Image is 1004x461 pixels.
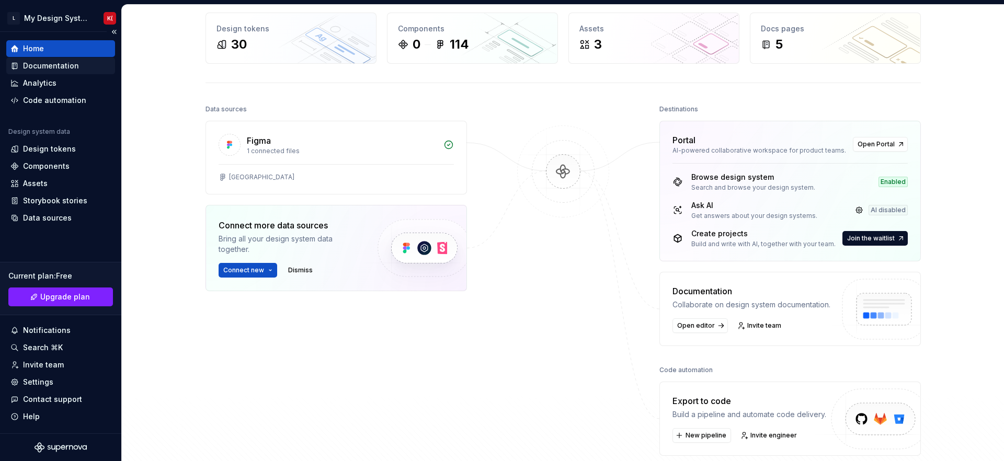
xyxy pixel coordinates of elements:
[686,431,726,440] span: New pipeline
[23,95,86,106] div: Code automation
[691,200,817,211] div: Ask AI
[691,212,817,220] div: Get answers about your design systems.
[2,7,119,29] button: LMy Design SystemK(
[231,36,247,53] div: 30
[672,318,728,333] a: Open editor
[734,318,786,333] a: Invite team
[6,75,115,91] a: Analytics
[23,161,70,171] div: Components
[283,263,317,278] button: Dismiss
[247,134,271,147] div: Figma
[23,411,40,422] div: Help
[672,299,830,310] div: Collaborate on design system documentation.
[23,195,87,206] div: Storybook stories
[6,57,115,74] a: Documentation
[107,25,121,39] button: Collapse sidebar
[672,428,731,443] button: New pipeline
[691,183,815,192] div: Search and browse your design system.
[35,442,87,453] svg: Supernova Logo
[23,78,56,88] div: Analytics
[6,158,115,175] a: Components
[750,13,921,64] a: Docs pages5
[672,146,847,155] div: AI-powered collaborative workspace for product teams.
[847,234,895,243] span: Join the waitlist
[6,391,115,408] button: Contact support
[413,36,420,53] div: 0
[6,408,115,425] button: Help
[219,263,277,278] button: Connect new
[24,13,91,24] div: My Design System
[107,14,113,22] div: K(
[6,374,115,390] a: Settings
[288,266,313,274] span: Dismiss
[223,266,264,274] span: Connect new
[7,12,20,25] div: L
[219,234,360,255] div: Bring all your design system data together.
[40,292,90,302] span: Upgrade plan
[869,205,908,215] div: AI disabled
[23,43,44,54] div: Home
[206,121,467,194] a: Figma1 connected files[GEOGRAPHIC_DATA]
[23,394,82,405] div: Contact support
[387,13,558,64] a: Components0114
[6,339,115,356] button: Search ⌘K
[206,102,247,117] div: Data sources
[568,13,739,64] a: Assets3
[737,428,802,443] a: Invite engineer
[853,137,908,152] a: Open Portal
[23,342,63,353] div: Search ⌘K
[8,271,113,281] div: Current plan : Free
[229,173,294,181] div: [GEOGRAPHIC_DATA]
[691,228,836,239] div: Create projects
[761,24,910,34] div: Docs pages
[398,24,547,34] div: Components
[216,24,366,34] div: Design tokens
[23,360,64,370] div: Invite team
[691,172,815,182] div: Browse design system
[677,321,715,330] span: Open editor
[858,140,895,148] span: Open Portal
[8,128,70,136] div: Design system data
[6,92,115,109] a: Code automation
[6,356,115,373] a: Invite team
[6,175,115,192] a: Assets
[672,285,830,297] div: Documentation
[8,287,113,306] button: Upgrade plan
[219,219,360,232] div: Connect more data sources
[6,141,115,157] a: Design tokens
[672,409,826,420] div: Build a pipeline and automate code delivery.
[23,178,48,189] div: Assets
[23,213,72,223] div: Data sources
[659,102,698,117] div: Destinations
[23,144,76,154] div: Design tokens
[842,231,908,246] button: Join the waitlist
[672,395,826,407] div: Export to code
[747,321,781,330] span: Invite team
[775,36,783,53] div: 5
[691,240,836,248] div: Build and write with AI, together with your team.
[750,431,797,440] span: Invite engineer
[206,13,376,64] a: Design tokens30
[6,192,115,209] a: Storybook stories
[6,322,115,339] button: Notifications
[23,325,71,336] div: Notifications
[23,377,53,387] div: Settings
[672,134,695,146] div: Portal
[450,36,469,53] div: 114
[659,363,713,377] div: Code automation
[6,210,115,226] a: Data sources
[23,61,79,71] div: Documentation
[594,36,602,53] div: 3
[6,40,115,57] a: Home
[247,147,437,155] div: 1 connected files
[579,24,728,34] div: Assets
[878,177,908,187] div: Enabled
